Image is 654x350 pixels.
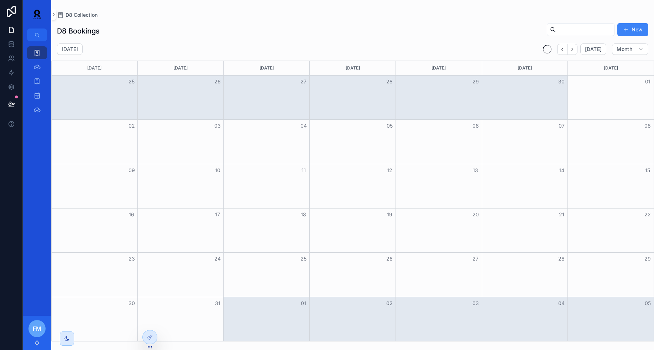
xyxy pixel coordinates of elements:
button: 05 [643,299,652,308]
h1: D8 Bookings [57,26,100,36]
button: 01 [299,299,308,308]
button: 29 [643,254,652,263]
div: [DATE] [311,61,394,75]
button: 13 [471,166,480,175]
span: D8 Collection [66,11,98,19]
button: 14 [557,166,566,175]
button: 03 [213,122,222,130]
button: 18 [299,210,308,219]
button: 20 [471,210,480,219]
span: [DATE] [585,46,602,52]
button: 27 [471,254,480,263]
button: 23 [127,254,136,263]
button: 15 [643,166,652,175]
span: Month [617,46,632,52]
div: [DATE] [139,61,223,75]
a: D8 Collection [57,11,98,19]
div: [DATE] [225,61,308,75]
button: 25 [127,77,136,86]
h2: [DATE] [62,46,78,53]
button: 24 [213,254,222,263]
button: 21 [557,210,566,219]
button: [DATE] [580,43,606,55]
button: 27 [299,77,308,86]
button: 02 [385,299,394,308]
button: 04 [299,122,308,130]
div: [DATE] [569,61,653,75]
button: 31 [213,299,222,308]
button: 29 [471,77,480,86]
button: 26 [385,254,394,263]
button: 25 [299,254,308,263]
button: 07 [557,122,566,130]
button: 11 [299,166,308,175]
button: 09 [127,166,136,175]
button: 12 [385,166,394,175]
button: 28 [557,254,566,263]
button: New [617,23,648,36]
button: 04 [557,299,566,308]
button: 01 [643,77,652,86]
div: scrollable content [23,41,51,125]
button: 26 [213,77,222,86]
div: [DATE] [397,61,481,75]
button: 05 [385,122,394,130]
div: [DATE] [483,61,567,75]
img: App logo [28,9,46,20]
button: 08 [643,122,652,130]
button: 10 [213,166,222,175]
button: 03 [471,299,480,308]
button: Next [567,44,577,55]
button: 17 [213,210,222,219]
button: 30 [557,77,566,86]
button: 19 [385,210,394,219]
div: [DATE] [53,61,136,75]
button: 30 [127,299,136,308]
button: 06 [471,122,480,130]
button: Month [612,43,648,55]
button: 16 [127,210,136,219]
div: Month View [51,61,654,341]
span: FM [33,324,41,333]
button: 28 [385,77,394,86]
button: 02 [127,122,136,130]
button: 22 [643,210,652,219]
button: Back [557,44,567,55]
